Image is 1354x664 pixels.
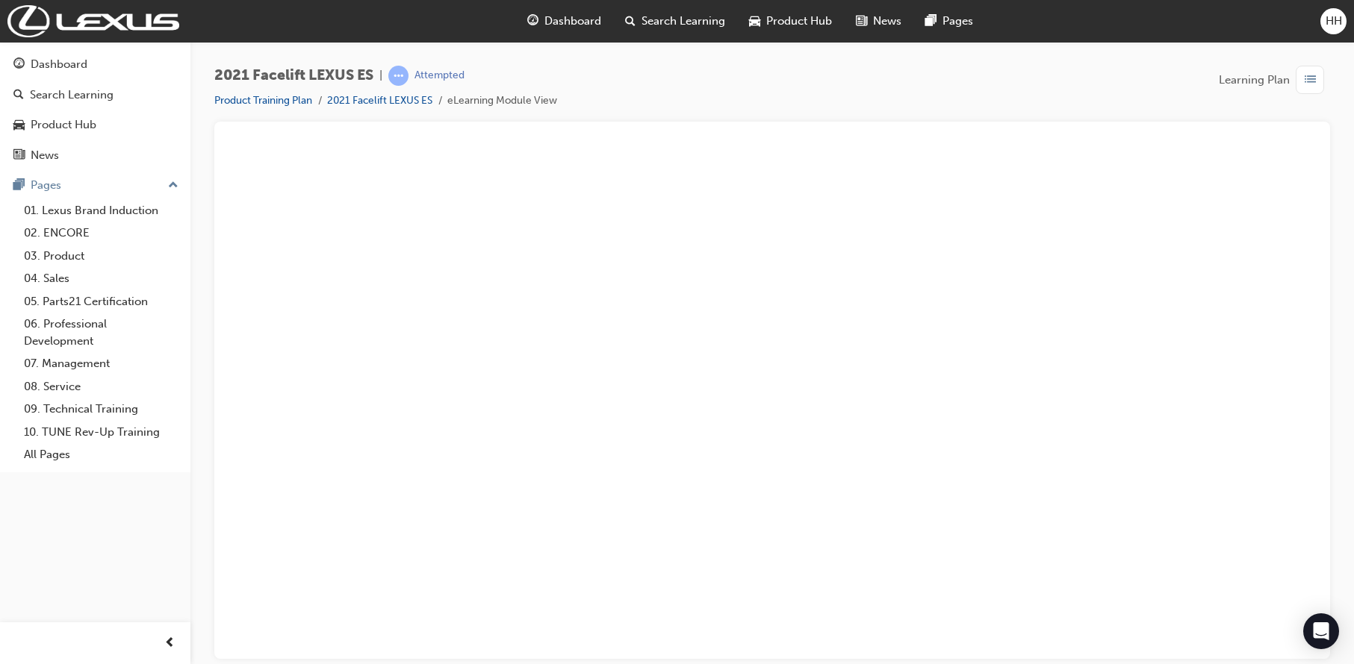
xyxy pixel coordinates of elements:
div: News [31,147,59,164]
span: guage-icon [13,58,25,72]
a: 2021 Facelift LEXUS ES [327,94,432,107]
div: Product Hub [31,116,96,134]
a: 09. Technical Training [18,398,184,421]
li: eLearning Module View [447,93,557,110]
a: 06. Professional Development [18,313,184,352]
button: Pages [6,172,184,199]
button: Learning Plan [1219,66,1330,94]
button: DashboardSearch LearningProduct HubNews [6,48,184,172]
a: guage-iconDashboard [515,6,613,37]
a: 05. Parts21 Certification [18,290,184,313]
span: pages-icon [925,12,937,31]
span: Product Hub [766,13,832,30]
span: Pages [942,13,973,30]
span: news-icon [856,12,867,31]
div: Attempted [414,69,465,83]
img: Trak [7,5,179,37]
span: list-icon [1305,71,1316,90]
a: 08. Service [18,375,184,398]
span: 2021 Facelift LEXUS ES [214,67,373,84]
a: Search Learning [6,81,184,109]
div: Pages [31,177,61,194]
span: guage-icon [527,12,538,31]
a: 07. Management [18,352,184,375]
span: Dashboard [544,13,601,30]
span: HH [1326,13,1342,30]
a: Product Hub [6,111,184,139]
a: 10. TUNE Rev-Up Training [18,421,184,444]
a: 02. ENCORE [18,222,184,245]
a: pages-iconPages [913,6,985,37]
span: search-icon [625,12,636,31]
a: News [6,142,184,169]
span: car-icon [13,119,25,132]
a: 03. Product [18,245,184,268]
span: car-icon [749,12,760,31]
a: Dashboard [6,51,184,78]
span: prev-icon [164,634,176,653]
div: Open Intercom Messenger [1303,613,1339,649]
span: search-icon [13,89,24,102]
span: Learning Plan [1219,72,1290,89]
span: news-icon [13,149,25,163]
div: Dashboard [31,56,87,73]
a: search-iconSearch Learning [613,6,737,37]
a: Product Training Plan [214,94,312,107]
span: pages-icon [13,179,25,192]
a: All Pages [18,443,184,466]
span: | [379,67,382,84]
a: 04. Sales [18,267,184,290]
a: car-iconProduct Hub [737,6,844,37]
a: news-iconNews [844,6,913,37]
span: up-icon [168,176,178,195]
span: News [873,13,901,30]
span: Search Learning [642,13,725,30]
a: 01. Lexus Brand Induction [18,199,184,222]
span: learningRecordVerb_ATTEMPT-icon [388,66,409,86]
div: Search Learning [30,87,114,104]
button: HH [1320,8,1347,34]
